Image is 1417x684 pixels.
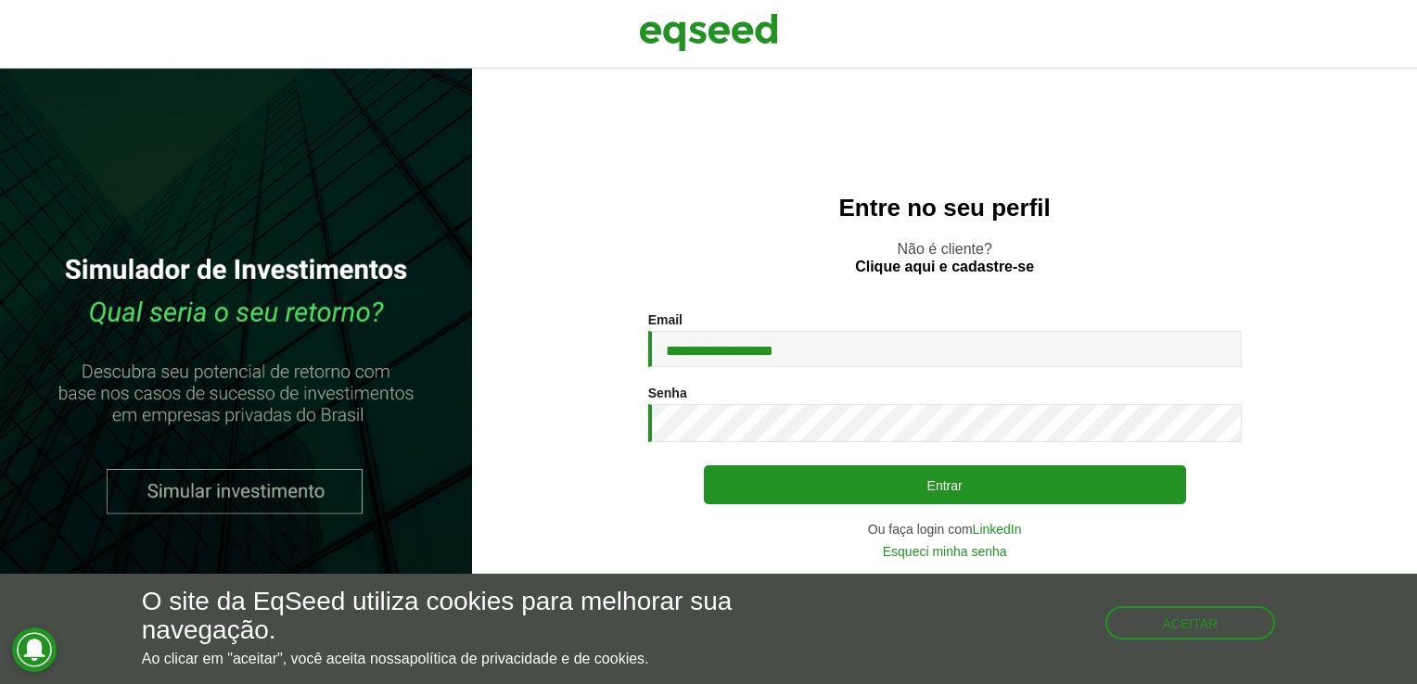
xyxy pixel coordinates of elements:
[639,9,778,56] img: EqSeed Logo
[410,652,645,666] a: política de privacidade e de cookies
[648,386,687,399] label: Senha
[648,523,1242,536] div: Ou faça login com
[142,650,822,667] p: Ao clicar em "aceitar", você aceita nossa .
[142,588,822,645] h5: O site da EqSeed utiliza cookies para melhorar sua navegação.
[704,465,1186,504] button: Entrar
[509,240,1380,275] p: Não é cliente?
[648,313,683,326] label: Email
[1105,606,1276,640] button: Aceitar
[509,195,1380,222] h2: Entre no seu perfil
[883,545,1007,558] a: Esqueci minha senha
[855,260,1034,274] a: Clique aqui e cadastre-se
[973,523,1022,536] a: LinkedIn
